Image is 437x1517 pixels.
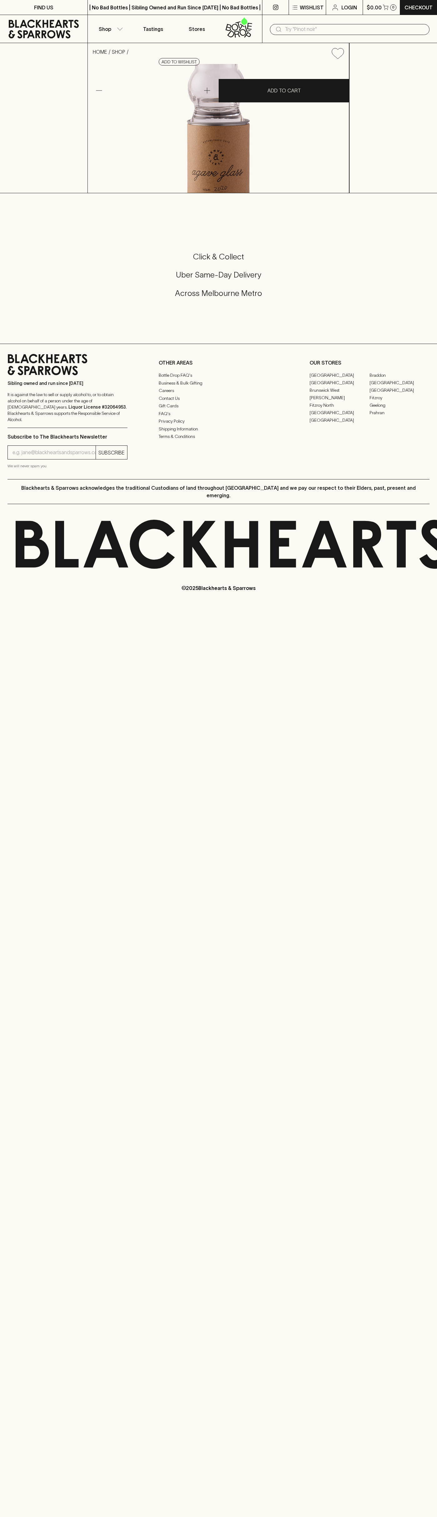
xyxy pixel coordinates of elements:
[370,401,430,409] a: Geelong
[12,484,425,499] p: Blackhearts & Sparrows acknowledges the traditional Custodians of land throughout [GEOGRAPHIC_DAT...
[285,24,425,34] input: Try "Pinot noir"
[310,379,370,386] a: [GEOGRAPHIC_DATA]
[159,402,279,410] a: Gift Cards
[367,4,382,11] p: $0.00
[159,58,200,66] button: Add to wishlist
[112,49,125,55] a: SHOP
[310,371,370,379] a: [GEOGRAPHIC_DATA]
[159,433,279,440] a: Terms & Conditions
[68,405,126,410] strong: Liquor License #32064953
[310,386,370,394] a: Brunswick West
[310,401,370,409] a: Fitzroy North
[159,395,279,402] a: Contact Us
[99,25,111,33] p: Shop
[392,6,395,9] p: 0
[7,227,430,331] div: Call to action block
[7,252,430,262] h5: Click & Collect
[88,64,349,193] img: 17109.png
[98,449,125,456] p: SUBSCRIBE
[159,359,279,366] p: OTHER AREAS
[7,433,127,440] p: Subscribe to The Blackhearts Newsletter
[189,25,205,33] p: Stores
[310,359,430,366] p: OUR STORES
[310,416,370,424] a: [GEOGRAPHIC_DATA]
[341,4,357,11] p: Login
[405,4,433,11] p: Checkout
[219,79,349,102] button: ADD TO CART
[7,380,127,386] p: Sibling owned and run since [DATE]
[7,270,430,280] h5: Uber Same-Day Delivery
[143,25,163,33] p: Tastings
[131,15,175,43] a: Tastings
[159,410,279,417] a: FAQ's
[300,4,324,11] p: Wishlist
[159,418,279,425] a: Privacy Policy
[159,387,279,395] a: Careers
[34,4,53,11] p: FIND US
[310,394,370,401] a: [PERSON_NAME]
[159,379,279,387] a: Business & Bulk Gifting
[370,379,430,386] a: [GEOGRAPHIC_DATA]
[93,49,107,55] a: HOME
[370,394,430,401] a: Fitzroy
[96,446,127,459] button: SUBSCRIBE
[88,15,132,43] button: Shop
[159,425,279,433] a: Shipping Information
[310,409,370,416] a: [GEOGRAPHIC_DATA]
[7,391,127,423] p: It is against the law to sell or supply alcohol to, or to obtain alcohol on behalf of a person un...
[370,371,430,379] a: Braddon
[370,386,430,394] a: [GEOGRAPHIC_DATA]
[175,15,219,43] a: Stores
[267,87,301,94] p: ADD TO CART
[329,46,346,61] button: Add to wishlist
[7,463,127,469] p: We will never spam you
[7,288,430,298] h5: Across Melbourne Metro
[12,448,96,458] input: e.g. jane@blackheartsandsparrows.com.au
[159,372,279,379] a: Bottle Drop FAQ's
[370,409,430,416] a: Prahran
